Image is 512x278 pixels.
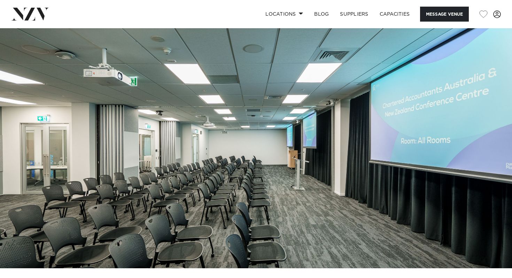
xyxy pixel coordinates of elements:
a: Capacities [374,7,416,22]
a: BLOG [309,7,334,22]
a: SUPPLIERS [334,7,374,22]
a: Locations [260,7,309,22]
img: nzv-logo.png [11,8,49,20]
button: Message Venue [420,7,469,22]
